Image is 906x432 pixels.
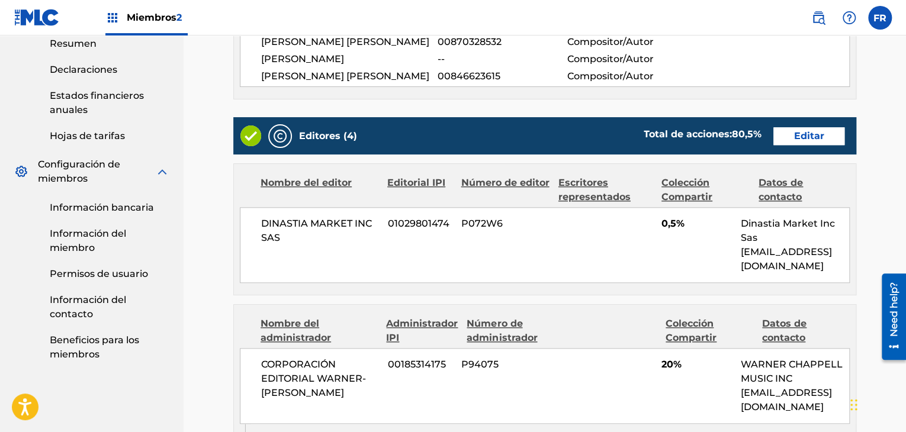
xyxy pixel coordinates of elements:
font: Total de acciones: [644,128,732,140]
font: -- [438,53,445,65]
a: Estados financieros anuales [50,89,169,117]
a: Permisos de usuario [50,267,169,281]
font: Administrador IPI [386,318,458,343]
img: ayuda [842,11,856,25]
font: [EMAIL_ADDRESS][DOMAIN_NAME] [741,387,832,412]
img: Principales titulares de derechos [105,11,120,25]
font: Editorial IPI [387,177,445,188]
font: WARNER CHAPPELL MUSIC INC [741,359,843,384]
font: Datos de contacto [762,318,807,343]
div: Arrastrar [850,387,857,423]
font: 00846623615 [438,70,500,82]
font: (4) [343,130,357,141]
font: Colección Compartir [661,177,712,202]
div: Menú de usuario [868,6,892,30]
font: Declaraciones [50,64,117,75]
font: P072W6 [461,218,503,229]
font: Permisos de usuario [50,268,148,279]
font: Resumen [50,38,97,49]
img: Válido [240,125,261,146]
a: Información del miembro [50,227,169,255]
a: Información bancaria [50,201,169,215]
font: Estados financieros anuales [50,90,144,115]
font: 00870328532 [438,36,502,47]
font: Nombre del editor [261,177,352,188]
font: Editar [794,130,824,141]
font: Editores [299,130,340,141]
font: Compositor/Autor [567,53,653,65]
img: buscar [811,11,825,25]
font: [EMAIL_ADDRESS][DOMAIN_NAME] [741,246,832,272]
font: Datos de contacto [759,177,803,202]
font: 01029801474 [388,218,449,229]
font: 80,5 [732,128,753,140]
img: expandir [155,165,169,179]
font: [PERSON_NAME] [261,53,344,65]
div: Ayuda [837,6,861,30]
font: Beneficios para los miembros [50,334,139,360]
a: Búsqueda pública [807,6,830,30]
font: 0,5% [661,218,685,229]
font: Escritores representados [558,177,631,202]
font: Compositor/Autor [567,70,653,82]
a: Declaraciones [50,63,169,77]
font: % [753,128,762,140]
font: [PERSON_NAME] [PERSON_NAME] [261,70,429,82]
font: 00185314175 [388,359,446,370]
iframe: Widget de chat [847,375,906,432]
font: Número de editor [461,177,549,188]
a: Información del contacto [50,293,169,321]
img: Editores [273,129,287,143]
a: Beneficios para los miembros [50,333,169,362]
font: DINASTIA MARKET INC SAS [261,218,372,243]
font: Información del contacto [50,294,126,320]
font: Compositor/Autor [567,36,653,47]
font: Nombre del administrador [261,318,331,343]
a: Hojas de tarifas [50,129,169,143]
font: [PERSON_NAME] [PERSON_NAME] [261,36,429,47]
font: Información del miembro [50,228,126,253]
font: Miembros [127,12,176,23]
font: 20% [661,359,682,370]
a: Resumen [50,37,169,51]
font: Número de administrador [467,318,537,343]
font: Hojas de tarifas [50,130,125,141]
img: Configuración de miembros [14,165,28,179]
font: Colección Compartir [666,318,717,343]
img: Logotipo del MLC [14,9,60,26]
font: Dinastia Market Inc Sas [741,218,835,243]
font: P94075 [461,359,499,370]
font: 2 [176,12,182,23]
font: CORPORACIÓN EDITORIAL WARNER-[PERSON_NAME] [261,359,366,398]
font: Información bancaria [50,202,154,213]
a: Editar [773,127,844,145]
font: Configuración de miembros [38,159,120,184]
iframe: Centro de recursos [873,269,906,365]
